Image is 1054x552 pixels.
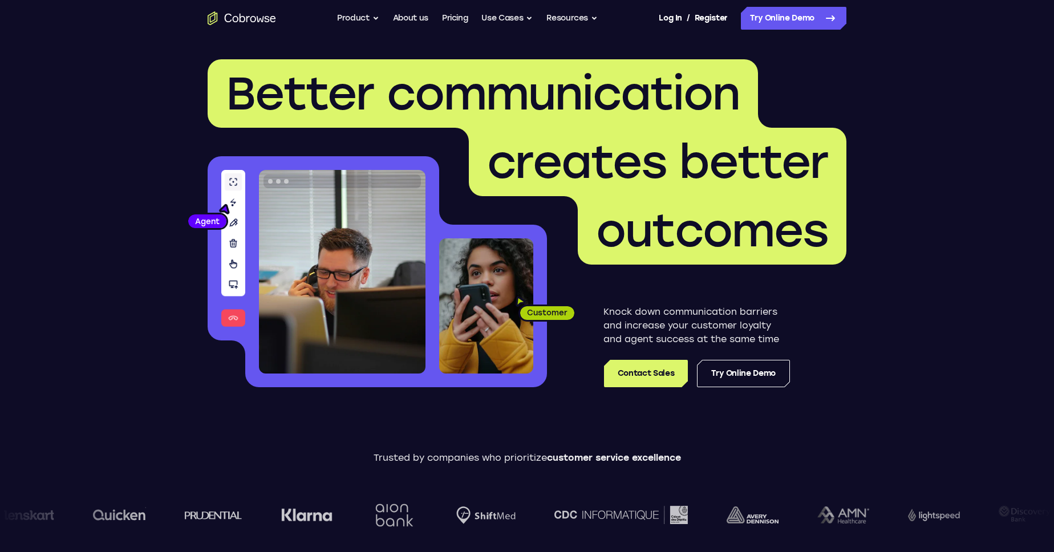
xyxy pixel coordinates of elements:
img: A customer holding their phone [439,238,533,374]
a: Log In [659,7,682,30]
span: creates better [487,135,828,189]
img: Aion Bank [360,492,407,538]
a: Try Online Demo [741,7,846,30]
a: Pricing [442,7,468,30]
span: customer service excellence [547,452,681,463]
img: Klarna [270,508,322,522]
img: prudential [174,510,232,519]
button: Product [337,7,379,30]
img: AMN Healthcare [806,506,858,524]
button: Use Cases [481,7,533,30]
a: Register [695,7,728,30]
button: Resources [546,7,598,30]
a: About us [393,7,428,30]
img: Lightspeed [897,509,949,521]
a: Contact Sales [604,360,688,387]
a: Go to the home page [208,11,276,25]
span: / [687,11,690,25]
img: CDC Informatique [544,506,677,523]
img: A customer support agent talking on the phone [259,170,425,374]
span: outcomes [596,203,828,258]
img: avery-dennison [716,506,768,523]
span: Better communication [226,66,740,121]
a: Try Online Demo [697,360,790,387]
p: Knock down communication barriers and increase your customer loyalty and agent success at the sam... [603,305,790,346]
img: Shiftmed [445,506,505,524]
